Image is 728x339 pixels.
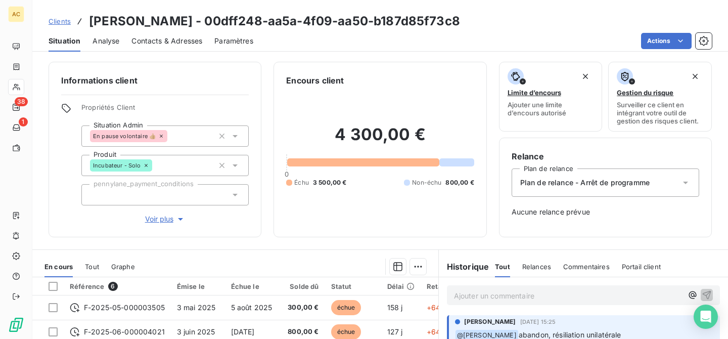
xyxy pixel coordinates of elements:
div: Statut [331,282,375,290]
span: En cours [44,263,73,271]
span: 1 [19,117,28,126]
span: Échu [294,178,309,187]
span: [DATE] [231,327,255,336]
div: Open Intercom Messenger [694,305,718,329]
span: Voir plus [145,214,186,224]
span: [PERSON_NAME] [464,317,516,326]
span: 3 mai 2025 [177,303,216,312]
span: Analyse [93,36,119,46]
button: Actions [641,33,692,49]
div: Émise le [177,282,219,290]
span: Portail client [622,263,661,271]
span: 0 [285,170,289,178]
input: Ajouter une valeur [167,132,175,141]
div: Délai [387,282,415,290]
span: abandon, résiliation unilatérale [519,330,621,339]
span: Limite d’encours [508,89,561,97]
input: Ajouter une valeur [152,161,160,170]
span: Contacts & Adresses [131,36,202,46]
h6: Encours client [286,74,344,87]
span: Tout [85,263,99,271]
h3: [PERSON_NAME] - 00dff248-aa5a-4f09-aa50-b187d85f73c8 [89,12,460,30]
h6: Historique [439,261,489,273]
button: Limite d’encoursAjouter une limite d’encours autorisé [499,62,603,132]
span: 800,00 € [445,178,474,187]
span: 158 j [387,303,403,312]
span: Graphe [111,263,135,271]
span: échue [331,300,361,315]
span: Paramètres [214,36,253,46]
span: 3 500,00 € [313,178,347,187]
span: [DATE] 15:25 [520,319,556,325]
span: +64 j [427,303,444,312]
h6: Relance [512,150,699,162]
a: Clients [49,16,71,26]
span: F-2025-05-000003505 [84,303,165,313]
span: Situation [49,36,80,46]
img: Logo LeanPay [8,317,24,333]
span: 127 j [387,327,403,336]
span: Aucune relance prévue [512,207,699,217]
h2: 4 300,00 € [286,124,474,155]
h6: Informations client [61,74,249,87]
span: En pause volontaire 👍🏼 [93,133,156,139]
div: Solde dû [288,282,318,290]
span: 38 [15,97,28,106]
span: F-2025-06-000004021 [84,327,165,337]
div: Échue le [231,282,276,290]
span: Propriétés Client [81,103,249,117]
span: Commentaires [563,263,610,271]
span: +64 j [427,327,444,336]
span: Relances [522,263,551,271]
span: 800,00 € [288,327,318,337]
span: 3 juin 2025 [177,327,215,336]
span: Clients [49,17,71,25]
input: Ajouter une valeur [90,190,98,199]
div: AC [8,6,24,22]
span: Gestion du risque [617,89,673,97]
span: Incubateur - Solo [93,162,141,168]
span: 300,00 € [288,303,318,313]
button: Gestion du risqueSurveiller ce client en intégrant votre outil de gestion des risques client. [608,62,712,132]
span: 6 [108,282,117,291]
span: 5 août 2025 [231,303,272,312]
div: Référence [70,282,165,291]
span: Surveiller ce client en intégrant votre outil de gestion des risques client. [617,101,703,125]
span: Plan de relance - Arrêt de programme [520,178,650,188]
button: Voir plus [81,214,249,225]
span: Ajouter une limite d’encours autorisé [508,101,594,117]
div: Retard [427,282,459,290]
span: Tout [495,263,510,271]
span: Non-échu [412,178,441,187]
